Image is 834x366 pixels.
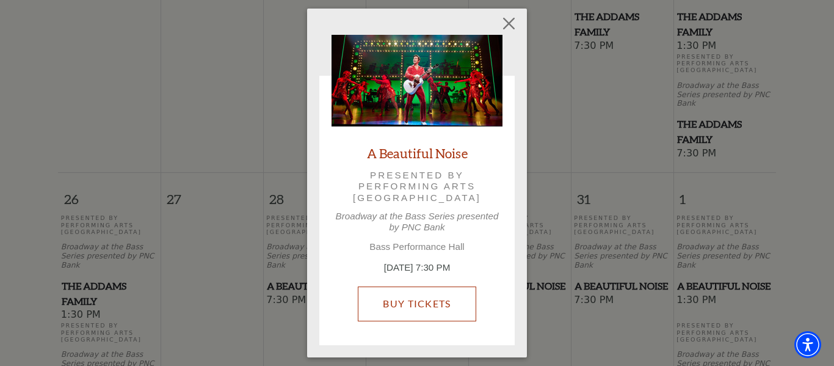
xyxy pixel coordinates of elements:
p: [DATE] 7:30 PM [332,261,502,275]
a: Buy Tickets [358,287,476,321]
button: Close [498,12,521,35]
p: Presented by Performing Arts [GEOGRAPHIC_DATA] [349,170,485,203]
p: Broadway at the Bass Series presented by PNC Bank [332,211,502,233]
a: A Beautiful Noise [367,145,468,161]
div: Accessibility Menu [794,331,821,358]
p: Bass Performance Hall [332,241,502,252]
img: A Beautiful Noise [332,35,502,126]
